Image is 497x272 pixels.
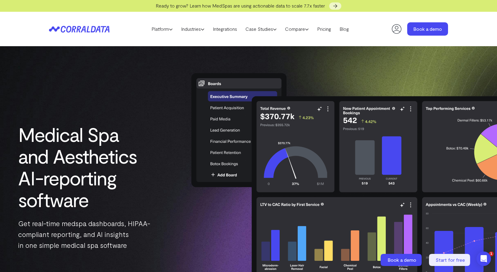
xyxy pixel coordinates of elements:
[18,218,151,251] p: Get real-time medspa dashboards, HIPAA-compliant reporting, and AI insights in one simple medical...
[281,24,313,34] a: Compare
[436,257,465,263] span: Start for free
[381,254,423,266] a: Book a demo
[241,24,281,34] a: Case Studies
[156,3,325,8] span: Ready to grow? Learn how MedSpas are using actionable data to scale 7.7x faster
[335,24,353,34] a: Blog
[407,22,448,36] a: Book a demo
[388,257,416,263] span: Book a demo
[177,24,209,34] a: Industries
[476,251,491,266] div: Open Intercom Messenger
[429,254,471,266] a: Start for free
[209,24,241,34] a: Integrations
[489,251,494,256] span: 1
[18,123,151,210] h1: Medical Spa and Aesthetics AI-reporting software
[147,24,177,34] a: Platform
[313,24,335,34] a: Pricing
